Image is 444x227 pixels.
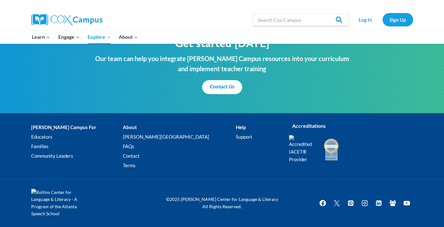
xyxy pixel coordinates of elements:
img: Twitter X icon white [333,199,341,207]
nav: Primary Navigation [28,30,142,44]
a: Sign Up [383,13,413,26]
a: Linkedin [372,197,385,210]
a: [PERSON_NAME][GEOGRAPHIC_DATA] [123,132,236,142]
button: Child menu of About [115,30,142,44]
img: Cox Campus [31,14,102,25]
a: Instagram [358,197,371,210]
a: Contact Us [202,80,242,94]
a: Pinterest [344,197,357,210]
a: Contact [123,151,236,161]
button: Child menu of Engage [54,30,84,44]
a: Support [236,132,279,142]
a: Community Leaders [31,151,123,161]
a: Educators [31,132,123,142]
button: Child menu of Explore [84,30,115,44]
a: Facebook Group [386,197,399,210]
a: Families [31,142,123,151]
nav: Secondary Navigation [352,13,413,26]
a: FAQs [123,142,236,151]
a: Facebook [316,197,329,210]
button: Child menu of Learn [28,30,54,44]
a: Twitter [330,197,343,210]
a: Terms [123,161,236,170]
span: Contact Us [210,84,235,90]
a: YouTube [400,197,413,210]
p: Our team can help you integrate [PERSON_NAME] Campus resources into your curriculum and implement... [93,53,351,74]
input: Search Cox Campus [253,13,349,26]
img: Rollins Center for Language & Literacy - A Program of the Atlanta Speech School [31,189,88,217]
img: IDA Accredited [323,138,339,161]
p: ©2025 [PERSON_NAME] Center for Language & Literacy All Rights Reserved. [162,196,283,210]
strong: Accreditations [292,123,326,129]
img: Accredited IACET® Provider [289,135,316,163]
a: Log In [352,13,379,26]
